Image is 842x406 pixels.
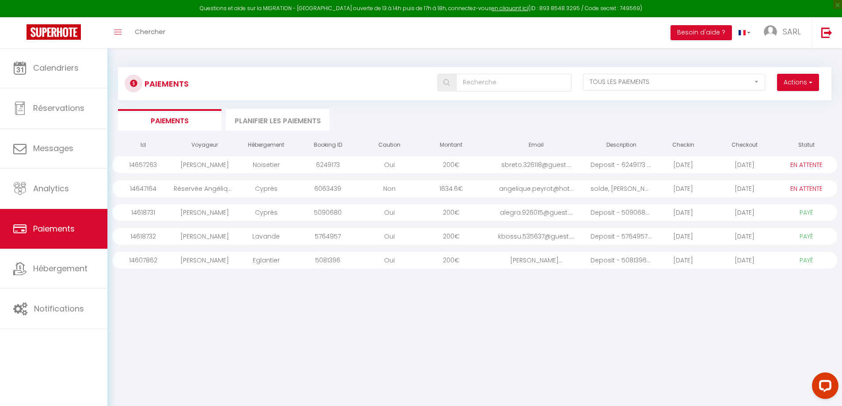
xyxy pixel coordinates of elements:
[359,204,420,221] div: Oui
[297,156,358,173] div: 6249173
[652,204,714,221] div: [DATE]
[714,156,775,173] div: [DATE]
[714,180,775,197] div: [DATE]
[783,26,801,37] span: SARL
[714,252,775,269] div: [DATE]
[128,17,172,48] a: Chercher
[652,137,714,153] th: Checkin
[714,228,775,245] div: [DATE]
[805,369,842,406] iframe: LiveChat chat widget
[297,204,358,221] div: 5090680
[671,25,732,40] button: Besoin d'aide ?
[482,137,591,153] th: Email
[236,228,297,245] div: Lavande
[112,252,174,269] div: 14607862
[236,252,297,269] div: Eglantier
[591,252,652,269] div: Deposit - 5081396 - ...
[482,252,591,269] div: [PERSON_NAME]...
[118,109,221,131] li: Paiements
[420,228,482,245] div: 200
[454,232,460,241] span: €
[764,25,777,38] img: ...
[174,228,235,245] div: [PERSON_NAME]
[33,102,84,114] span: Réservations
[112,137,174,153] th: Id
[458,184,463,193] span: €
[33,143,73,154] span: Messages
[591,204,652,221] div: Deposit - 5090680 - ...
[33,183,69,194] span: Analytics
[652,228,714,245] div: [DATE]
[359,137,420,153] th: Caution
[420,156,482,173] div: 200
[297,228,358,245] div: 5764957
[174,156,235,173] div: [PERSON_NAME]
[482,228,591,245] div: kbossu.535637@guest....
[591,156,652,173] div: Deposit - 6249173 - ...
[482,156,591,173] div: sbreto.326118@guest....
[359,156,420,173] div: Oui
[714,204,775,221] div: [DATE]
[135,27,165,36] span: Chercher
[454,208,460,217] span: €
[420,137,482,153] th: Montant
[226,109,329,131] li: Planifier les paiements
[482,204,591,221] div: alegra.926015@guest....
[454,256,460,265] span: €
[174,252,235,269] div: [PERSON_NAME]
[482,180,591,197] div: angelique.peyrot@hot...
[591,228,652,245] div: Deposit - 5764957 - ...
[359,180,420,197] div: Non
[174,180,235,197] div: Réservée Angélique
[33,263,88,274] span: Hébergement
[454,160,460,169] span: €
[776,137,837,153] th: Statut
[777,74,819,91] button: Actions
[112,180,174,197] div: 14647164
[297,180,358,197] div: 6063439
[652,252,714,269] div: [DATE]
[33,62,79,73] span: Calendriers
[236,137,297,153] th: Hébergement
[591,137,652,153] th: Description
[112,204,174,221] div: 14618731
[714,137,775,153] th: Checkout
[297,252,358,269] div: 5081396
[236,204,297,221] div: Cyprès
[491,4,528,12] a: en cliquant ici
[145,74,189,94] h3: Paiements
[652,180,714,197] div: [DATE]
[27,24,81,40] img: Super Booking
[821,27,832,38] img: logout
[112,228,174,245] div: 14618732
[591,180,652,197] div: solde, [PERSON_NAME] et ména...
[236,180,297,197] div: Cyprès
[757,17,812,48] a: ... SARL
[420,252,482,269] div: 200
[33,223,75,234] span: Paiements
[359,252,420,269] div: Oui
[297,137,358,153] th: Booking ID
[420,180,482,197] div: 1634.6
[456,74,571,91] input: Recherche
[112,156,174,173] div: 14657263
[420,204,482,221] div: 200
[359,228,420,245] div: Oui
[236,156,297,173] div: Noisetier
[34,303,84,314] span: Notifications
[652,156,714,173] div: [DATE]
[174,204,235,221] div: [PERSON_NAME]
[174,137,235,153] th: Voyageur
